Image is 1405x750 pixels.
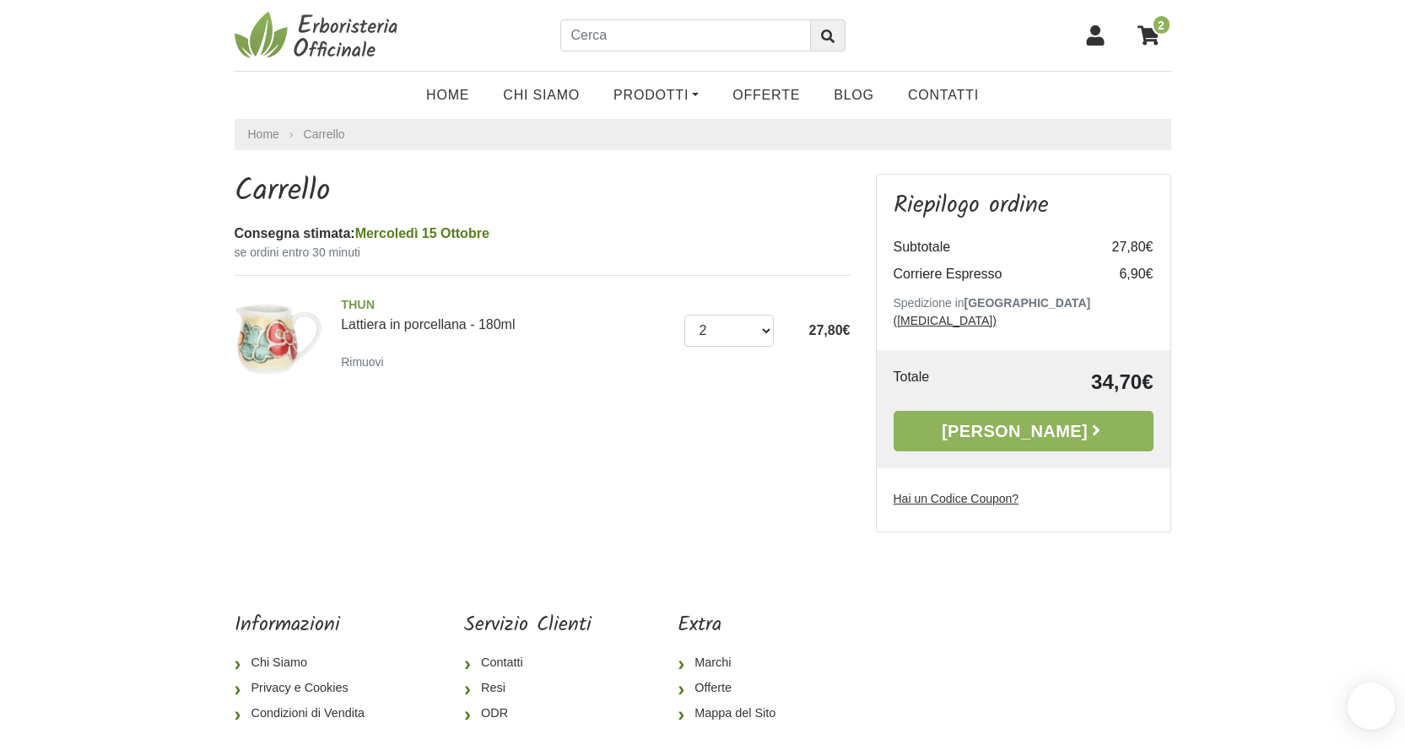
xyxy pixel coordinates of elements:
h3: Riepilogo ordine [894,192,1154,220]
b: [GEOGRAPHIC_DATA] [965,296,1091,310]
a: ODR [464,701,592,726]
a: Rimuovi [341,351,391,372]
td: Corriere Espresso [894,261,1086,288]
a: Chi Siamo [235,650,378,676]
a: 2 [1129,14,1171,57]
a: Prodotti [597,78,716,112]
u: Hai un Codice Coupon? [894,492,1019,505]
h1: Carrello [235,174,851,210]
a: Condizioni di Vendita [235,701,378,726]
td: Totale [894,367,989,397]
img: Lattiera in porcellana - 180ml [229,289,329,390]
a: Home [409,78,486,112]
a: Contatti [464,650,592,676]
a: ([MEDICAL_DATA]) [894,314,997,327]
a: Home [248,126,279,143]
span: Mercoledì 15 Ottobre [355,226,489,240]
a: Offerte [678,676,789,701]
a: OFFERTE [716,78,817,112]
nav: breadcrumb [235,119,1171,150]
iframe: fb:page Facebook Social Plugin [875,613,1170,672]
span: 27,80€ [809,323,851,337]
td: 6,90€ [1086,261,1154,288]
a: Privacy e Cookies [235,676,378,701]
div: Consegna stimata: [235,224,851,244]
a: THUNLattiera in porcellana - 180ml [341,296,672,332]
small: Rimuovi [341,355,384,369]
td: 34,70€ [989,367,1154,397]
h5: Servizio Clienti [464,613,592,638]
a: Marchi [678,650,789,676]
input: Cerca [560,19,811,51]
a: Contatti [891,78,996,112]
a: Carrello [304,127,345,141]
td: Subtotale [894,234,1086,261]
td: 27,80€ [1086,234,1154,261]
img: Erboristeria Officinale [235,10,403,61]
span: 2 [1152,14,1171,35]
a: Resi [464,676,592,701]
iframe: Smartsupp widget button [1348,683,1395,730]
a: Blog [817,78,891,112]
p: Spedizione in [894,294,1154,330]
small: se ordini entro 30 minuti [235,244,851,262]
a: Mappa del Sito [678,701,789,726]
a: [PERSON_NAME] [894,411,1154,451]
h5: Extra [678,613,789,638]
span: THUN [341,296,672,315]
a: Chi Siamo [486,78,597,112]
h5: Informazioni [235,613,378,638]
label: Hai un Codice Coupon? [894,490,1019,508]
